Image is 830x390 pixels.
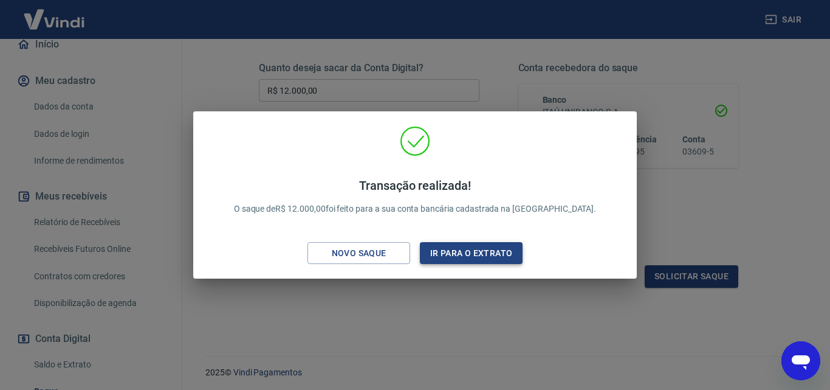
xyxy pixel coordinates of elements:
h4: Transação realizada! [234,178,597,193]
button: Ir para o extrato [420,242,523,265]
p: O saque de R$ 12.000,00 foi feito para a sua conta bancária cadastrada na [GEOGRAPHIC_DATA]. [234,178,597,215]
button: Novo saque [307,242,410,265]
iframe: Botão para abrir a janela de mensagens [781,341,820,380]
div: Novo saque [317,246,401,261]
